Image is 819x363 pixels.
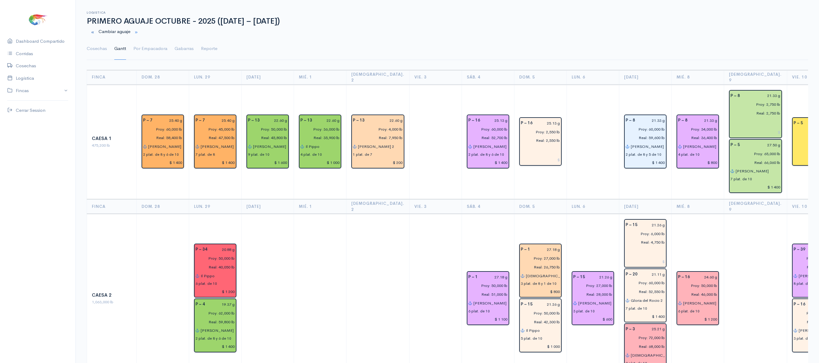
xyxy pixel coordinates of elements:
div: P – 16 [674,273,694,281]
div: P – 7 [192,116,209,125]
div: 3 plat. de 8 [794,336,813,341]
div: Piscina: 7 Peso: 25.40 g Libras Proy: 60,000 lb Libras Reales: 58,400 lb Rendimiento: 97.3% Empac... [142,115,184,168]
input: g [209,116,235,125]
input: estimadas [192,125,235,134]
div: P – 15 [570,273,589,281]
input: $ [573,315,613,324]
div: P – 20 [622,270,641,279]
div: Piscina: 13 Peso: 22.60 g Libras Proy: 50,000 lb Libras Reales: 45,800 lb Rendimiento: 91.6% Empa... [246,115,289,168]
input: estimadas [622,125,665,134]
input: pescadas [244,133,287,142]
div: 6 plat. de 10 [196,281,217,286]
div: Piscina: 34 Peso: 20.88 g Libras Proy: 50,000 lb Libras Reales: 40,050 lb Rendimiento: 80.1% Empa... [194,244,236,298]
div: 2 plat. de 8 y 6 de 10 [468,152,504,157]
input: pescadas [727,158,781,167]
input: g [639,116,665,125]
div: Piscina: 16 Peso: 25.13 g Libras Proy: 60,000 lb Libras Reales: 52,700 lb Rendimiento: 87.8% Empa... [467,115,509,168]
input: g [536,300,560,309]
input: $ [521,287,560,296]
input: estimadas [297,125,340,134]
div: Piscina: 13 Peso: 22.60 g Libras Proy: 36,000 lb Libras Reales: 35,900 lb Rendimiento: 99.7% Empa... [299,115,341,168]
input: estimadas [674,125,717,134]
th: [DEMOGRAPHIC_DATA]. 9 [724,199,787,214]
div: P – 1 [517,245,534,254]
div: 5 plat. de 10 [521,336,542,341]
div: 4 plat. de 10 [678,152,700,157]
div: Piscina: 1 Peso: 27.18 g Libras Proy: 50,000 lb Libras Reales: 51,000 lb Rendimiento: 102.0% Empa... [467,271,509,325]
input: estimadas [349,125,403,134]
div: Piscina: 5 Peso: 27.50 g Libras Proy: 65,000 lb Libras Reales: 66,060 lb Rendimiento: 101.6% Empa... [729,139,782,193]
div: Piscina: 15 Peso: 21.26 g Libras Proy: 27,000 lb Libras Reales: 28,000 lb Rendimiento: 103.7% Emp... [572,271,614,325]
input: pescadas [192,133,235,142]
input: pescadas [622,287,665,296]
a: Gantt [114,38,126,60]
input: g [156,116,182,125]
input: pescadas [139,133,182,142]
div: P – 16 [517,119,536,128]
div: 7 plat. de 8 [196,152,215,157]
input: g [368,116,403,125]
div: 9 plat. de 10 [248,152,269,157]
input: pescadas [465,290,508,299]
input: g [694,273,717,281]
th: Dom. 28 [137,70,189,85]
th: Lun. 29 [189,199,242,214]
div: Piscina: 15 Peso: 21.26 g Libras Proy: 50,000 lb Libras Reales: 42,300 lb Rendimiento: 84.6% Empa... [519,298,562,352]
input: g [744,92,781,100]
div: P – 16 [790,300,809,309]
div: Piscina: 8 Peso: 21.33 g Libras Proy: 34,000 lb Libras Reales: 36,400 lb Rendimiento: 107.1% Empa... [677,115,719,168]
div: Caesa 2 [92,292,132,299]
div: 7 plat. de 10 [730,176,752,182]
div: P – 8 [622,116,639,125]
div: Piscina: 1 Peso: 27.18 g Libras Proy: 27,000 lb Libras Reales: 26,750 lb Rendimiento: 99.1% Empac... [519,244,562,298]
th: Dom. 5 [514,199,567,214]
div: Piscina: 4 Peso: 19.37 g Libras Proy: 62,000 lb Libras Reales: 59,800 lb Rendimiento: 96.5% Empac... [194,298,236,352]
th: Dom. 5 [514,70,567,85]
th: Sáb. 4 [462,199,514,214]
input: g [211,245,235,254]
input: pescadas [192,318,235,326]
th: [DEMOGRAPHIC_DATA]. 2 [346,70,410,85]
th: Finca [87,70,137,85]
input: estimadas [727,149,781,158]
input: estimadas [465,281,508,290]
input: g [481,273,508,281]
th: Mié. 8 [671,70,724,85]
div: P – 13 [349,116,368,125]
input: $ [521,155,560,164]
input: g [263,116,287,125]
div: Cambiar aguaje [83,26,812,38]
div: P – 5 [790,119,807,128]
input: estimadas [192,309,235,318]
div: 2 plat. de 8 y 5 de 10 [626,152,661,157]
div: Piscina: 8 Peso: 21.33 g Libras Proy: 2,750 lb Libras Reales: 2,750 lb Rendimiento: 100.0% Empaca... [729,90,782,138]
div: P – 1 [465,273,481,281]
input: $ [196,158,235,167]
input: g [641,270,665,279]
input: estimadas [244,125,287,134]
div: Piscina: 7 Peso: 25.40 g Libras Proy: 45,000 lb Libras Reales: 47,500 lb Rendimiento: 105.6% Empa... [194,115,236,168]
div: P – 15 [622,221,641,229]
a: Reporte [201,38,217,60]
input: $ [143,158,182,167]
th: Vie. 3 [409,199,462,214]
th: [DATE] [242,199,294,214]
span: 1,063,000 lb [92,299,113,305]
div: 2 plat. de 8 y 6 de 10 [196,336,231,341]
input: pescadas [465,133,508,142]
input: estimadas [517,254,560,263]
input: pescadas [622,238,665,247]
input: g [316,116,340,125]
input: pescadas [297,133,340,142]
input: $ [468,158,508,167]
div: 1 plat. de 7 [353,152,372,157]
th: Finca [87,199,137,214]
input: g [209,300,235,309]
div: P – 8 [727,92,744,100]
input: g [691,116,717,125]
input: $ [626,158,665,167]
div: 4 plat. de 10 [300,152,322,157]
div: 6 plat. de 10 [678,308,700,314]
input: estimadas [465,125,508,134]
th: [DEMOGRAPHIC_DATA]. 2 [346,199,410,214]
